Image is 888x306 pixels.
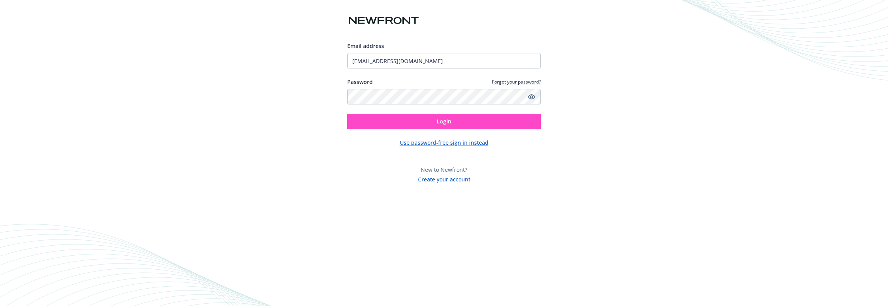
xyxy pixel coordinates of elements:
[347,42,384,50] span: Email address
[400,138,489,147] button: Use password-free sign in instead
[492,79,541,85] a: Forgot your password?
[347,53,541,68] input: Enter your email
[437,118,451,125] span: Login
[347,78,373,86] label: Password
[347,114,541,129] button: Login
[347,14,420,27] img: Newfront logo
[421,166,467,173] span: New to Newfront?
[347,89,541,104] input: Enter your password
[418,174,470,183] button: Create your account
[527,92,536,101] a: Show password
